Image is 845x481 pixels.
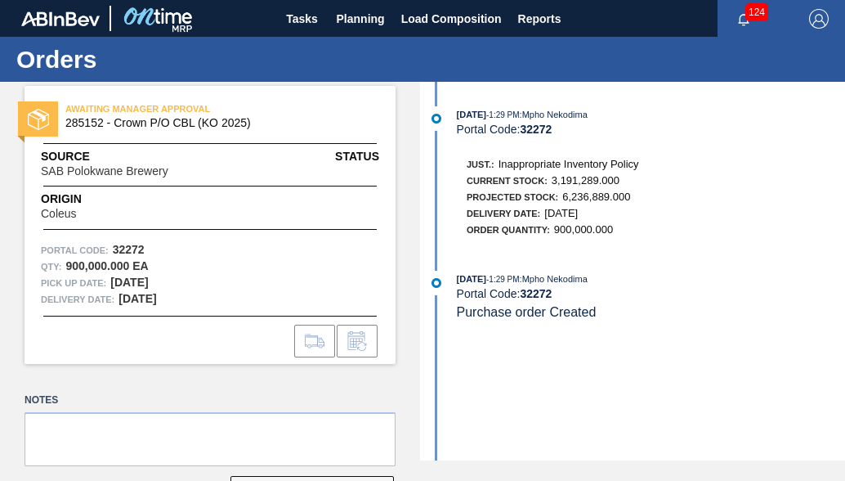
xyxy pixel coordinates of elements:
[41,275,106,291] span: Pick up Date:
[562,191,630,203] span: 6,236,889.000
[467,192,558,202] span: Projected Stock:
[457,274,486,284] span: [DATE]
[21,11,100,26] img: TNhmsLtSVTkK8tSr43FrP2fwEKptu5GPRR3wAAAABJRU5ErkJggg==
[41,148,217,165] span: Source
[431,114,441,124] img: atual
[467,176,548,186] span: Current Stock:
[335,148,379,165] span: Status
[552,174,619,187] span: 3,191,289.000
[41,191,117,208] span: Origin
[113,243,145,256] strong: 32272
[457,123,845,136] div: Portal Code:
[41,242,109,258] span: Portal Code:
[499,158,639,170] span: Inappropriate Inventory Policy
[118,292,156,305] strong: [DATE]
[520,110,588,119] span: : Mpho Nekodima
[65,117,362,129] span: 285152 - Crown P/O CBL (KO 2025)
[467,209,540,218] span: Delivery Date:
[16,50,306,69] h1: Orders
[467,225,550,235] span: Order Quantity:
[809,9,829,29] img: Logout
[65,259,148,272] strong: 900,000.000 EA
[110,276,148,289] strong: [DATE]
[41,258,61,275] span: Qty :
[745,3,768,21] span: 124
[337,325,378,357] div: Inform order change
[25,389,396,412] label: Notes
[401,9,502,29] span: Load Composition
[467,160,494,169] span: Just.:
[41,291,114,308] span: Delivery Date:
[486,110,520,119] span: - 1:29 PM
[544,207,578,219] span: [DATE]
[520,123,552,136] strong: 32272
[431,278,441,288] img: atual
[520,287,552,300] strong: 32272
[554,223,613,236] span: 900,000.000
[28,109,49,130] img: status
[337,9,385,29] span: Planning
[457,305,597,319] span: Purchase order Created
[41,165,168,178] span: SAB Polokwane Brewery
[520,274,588,284] span: : Mpho Nekodima
[718,7,770,30] button: Notifications
[41,208,77,220] span: Coleus
[457,110,486,119] span: [DATE]
[457,287,845,300] div: Portal Code:
[518,9,561,29] span: Reports
[284,9,320,29] span: Tasks
[486,275,520,284] span: - 1:29 PM
[65,101,294,117] span: AWAITING MANAGER APPROVAL
[294,325,335,357] div: Go to Load Composition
